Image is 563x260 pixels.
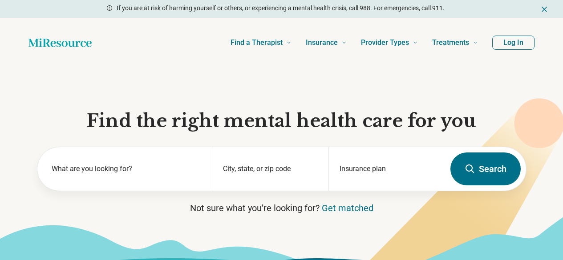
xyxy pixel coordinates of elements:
[37,202,527,214] p: Not sure what you’re looking for?
[322,203,373,213] a: Get matched
[52,164,202,174] label: What are you looking for?
[117,4,445,13] p: If you are at risk of harming yourself or others, or experiencing a mental health crisis, call 98...
[361,25,418,60] a: Provider Types
[450,152,521,185] button: Search
[432,25,478,60] a: Treatments
[37,109,527,132] h1: Find the right mental health care for you
[540,4,549,14] button: Dismiss
[28,34,92,52] a: Home page
[231,36,283,49] span: Find a Therapist
[306,36,338,49] span: Insurance
[432,36,469,49] span: Treatments
[306,25,347,60] a: Insurance
[231,25,292,60] a: Find a Therapist
[492,36,535,50] button: Log In
[361,36,409,49] span: Provider Types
